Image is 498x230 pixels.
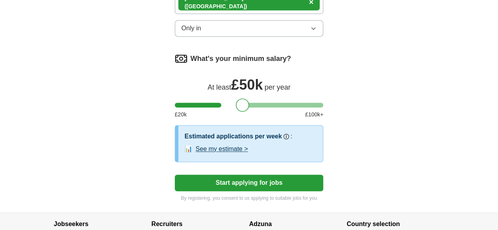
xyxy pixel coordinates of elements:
span: ([GEOGRAPHIC_DATA]) [185,3,247,9]
p: By registering, you consent to us applying to suitable jobs for you [175,194,324,201]
span: At least [207,83,231,91]
span: £ 50k [231,77,263,93]
label: What's your minimum salary? [191,53,291,64]
button: Only in [175,20,324,37]
span: 📊 [185,144,193,154]
button: Start applying for jobs [175,175,324,191]
h3: : [291,132,292,141]
span: per year [265,83,291,91]
span: Only in [181,24,201,33]
button: See my estimate > [196,144,248,154]
span: £ 20 k [175,110,187,119]
img: salary.png [175,52,187,65]
h3: Estimated applications per week [185,132,282,141]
